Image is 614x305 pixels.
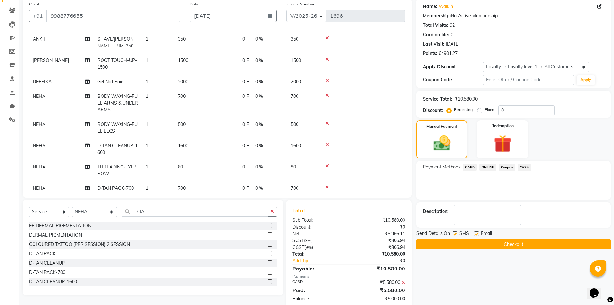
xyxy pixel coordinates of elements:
[33,164,45,170] span: NEHA
[349,244,410,251] div: ₹806.94
[242,164,249,170] span: 0 F
[423,76,483,83] div: Coupon Code
[29,241,130,248] div: COLOURED TATTOO (PER SESSION) 2 SESSION
[349,279,410,286] div: ₹5,580.00
[255,121,263,128] span: 0 %
[288,230,349,237] div: Net:
[33,36,46,42] span: ANKIT
[255,36,263,43] span: 0 %
[305,238,311,243] span: 9%
[255,164,263,170] span: 0 %
[426,124,457,129] label: Manual Payment
[454,107,475,113] label: Percentage
[242,36,249,43] span: 0 F
[255,93,263,100] span: 0 %
[146,57,148,63] span: 1
[29,232,82,239] div: DERMAL PIGMENTATION
[29,269,65,276] div: D-TAN PACK-700
[349,237,410,244] div: ₹806.94
[463,164,477,171] span: CARD
[423,31,449,38] div: Card on file:
[97,36,136,49] span: SHAVE/[PERSON_NAME] TRIM-350
[242,93,249,100] span: 0 F
[291,185,298,191] span: 700
[446,41,460,47] div: [DATE]
[423,107,443,114] div: Discount:
[439,50,458,57] div: 64901.27
[292,244,304,250] span: CGST
[349,251,410,258] div: ₹10,580.00
[146,164,148,170] span: 1
[291,93,298,99] span: 700
[97,143,138,155] span: D-TAN CLEANUP-1600
[455,96,478,103] div: ₹10,580.00
[255,78,263,85] span: 0 %
[251,93,253,100] span: |
[291,36,298,42] span: 350
[423,22,448,29] div: Total Visits:
[122,207,268,217] input: Search or Scan
[416,230,450,238] span: Send Details On
[288,279,349,286] div: CARD
[481,230,492,238] span: Email
[33,185,45,191] span: NEHA
[288,237,349,244] div: ( )
[178,36,186,42] span: 350
[423,41,444,47] div: Last Visit:
[190,1,199,7] label: Date
[479,164,496,171] span: ONLINE
[251,121,253,128] span: |
[146,143,148,148] span: 1
[306,245,312,250] span: 9%
[251,164,253,170] span: |
[423,164,461,170] span: Payment Methods
[349,224,410,230] div: ₹0
[288,295,349,302] div: Balance :
[439,3,453,10] a: Walkin
[146,121,148,127] span: 1
[33,93,45,99] span: NEHA
[349,230,410,237] div: ₹8,966.11
[416,239,611,249] button: Checkout
[29,222,91,229] div: EPIDERMAL PIGEMENTATION
[423,13,604,19] div: No Active Membership
[288,217,349,224] div: Sub Total:
[146,185,148,191] span: 1
[97,79,125,85] span: Gel Nail Paint
[29,250,56,257] div: D-TAN PACK
[349,295,410,302] div: ₹5,000.00
[291,121,298,127] span: 500
[291,143,301,148] span: 1600
[359,258,410,264] div: ₹0
[242,57,249,64] span: 0 F
[291,164,296,170] span: 80
[33,121,45,127] span: NEHA
[451,31,453,38] div: 0
[459,230,469,238] span: SMS
[97,57,137,70] span: ROOT TOUCH-UP-1500
[178,93,186,99] span: 700
[349,217,410,224] div: ₹10,580.00
[292,274,405,279] div: Payments
[178,185,186,191] span: 700
[423,50,437,57] div: Points:
[428,133,456,153] img: _cash.svg
[587,279,608,299] iframe: chat widget
[178,164,183,170] span: 80
[178,57,188,63] span: 1500
[29,279,77,285] div: D-TAN CLEANUP-1600
[288,244,349,251] div: ( )
[242,185,249,192] span: 0 F
[46,10,180,22] input: Search by Name/Mobile/Email/Code
[485,107,494,113] label: Fixed
[146,93,148,99] span: 1
[255,57,263,64] span: 0 %
[251,36,253,43] span: |
[349,265,410,272] div: ₹10,580.00
[349,286,410,294] div: ₹5,580.00
[251,185,253,192] span: |
[178,143,188,148] span: 1600
[288,286,349,294] div: Paid:
[97,121,138,134] span: BODY WAXING-FULL LEGS
[288,265,349,272] div: Payable:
